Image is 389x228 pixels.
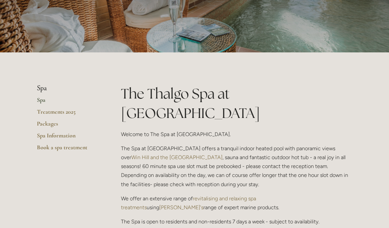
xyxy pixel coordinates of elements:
a: Win Hill and the [GEOGRAPHIC_DATA] [131,154,223,160]
a: [PERSON_NAME]'s [159,204,203,211]
h1: The Thalgo Spa at [GEOGRAPHIC_DATA] [121,84,352,123]
li: Spa [37,84,100,93]
a: Treatments 2025 [37,108,100,120]
p: Welcome to The Spa at [GEOGRAPHIC_DATA]. [121,130,352,139]
p: The Spa is open to residents and non-residents 7 days a week - subject to availability. [121,217,352,226]
p: The Spa at [GEOGRAPHIC_DATA] offers a tranquil indoor heated pool with panoramic views over , sau... [121,144,352,189]
a: Book a spa treatment [37,144,100,156]
a: Spa [37,96,100,108]
a: Spa Information [37,132,100,144]
a: Packages [37,120,100,132]
p: We offer an extensive range of using range of expert marine products. [121,194,352,212]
